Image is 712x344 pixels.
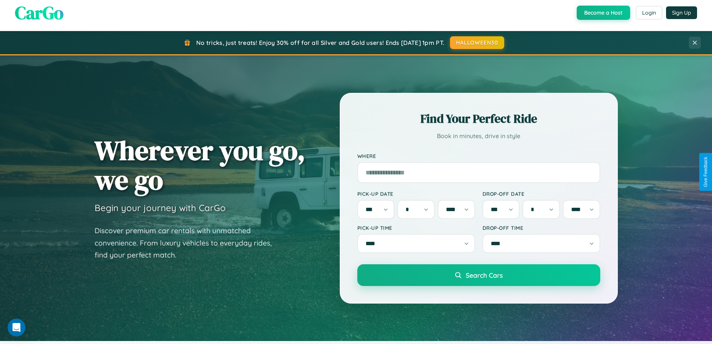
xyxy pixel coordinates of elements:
h2: Find Your Perfect Ride [357,110,600,127]
button: HALLOWEEN30 [450,36,504,49]
span: CarGo [15,0,64,25]
h3: Begin your journey with CarGo [95,202,226,213]
label: Pick-up Time [357,225,475,231]
label: Pick-up Date [357,191,475,197]
button: Become a Host [577,6,630,20]
h1: Wherever you go, we go [95,136,305,195]
iframe: Intercom live chat [7,319,25,337]
label: Drop-off Date [483,191,600,197]
button: Sign Up [666,6,697,19]
label: Where [357,153,600,159]
p: Discover premium car rentals with unmatched convenience. From luxury vehicles to everyday rides, ... [95,225,281,261]
div: Give Feedback [703,157,708,187]
button: Login [636,6,662,19]
p: Book in minutes, drive in style [357,131,600,141]
span: Search Cars [466,271,503,279]
button: Search Cars [357,264,600,286]
label: Drop-off Time [483,225,600,231]
span: No tricks, just treats! Enjoy 30% off for all Silver and Gold users! Ends [DATE] 1pm PT. [196,39,444,46]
